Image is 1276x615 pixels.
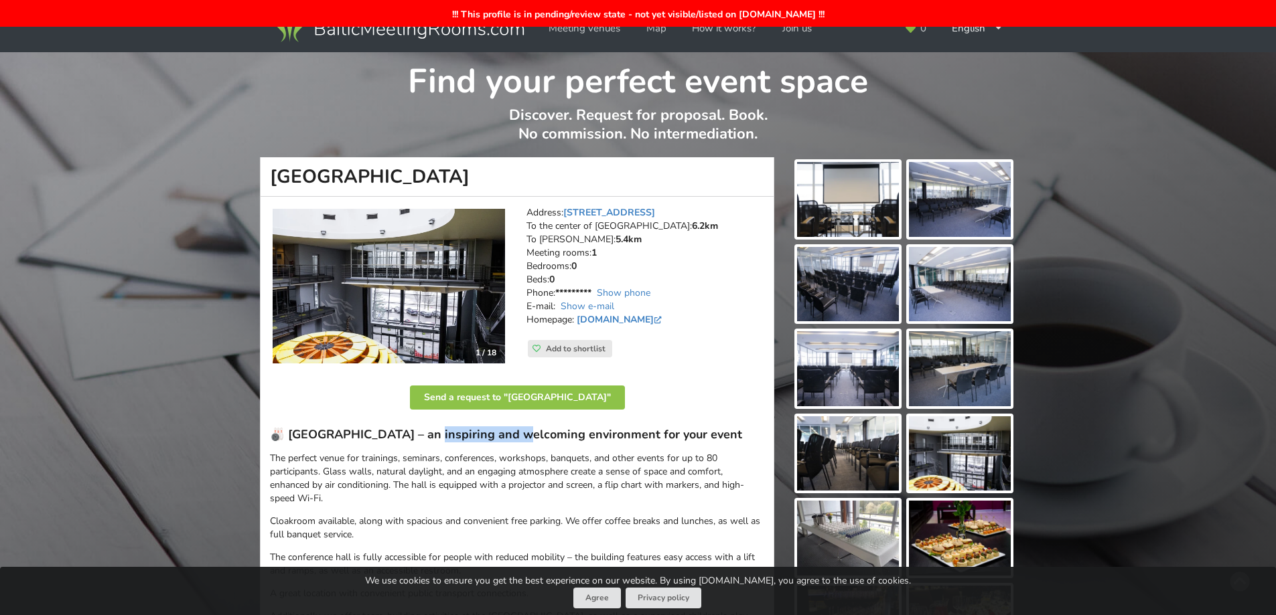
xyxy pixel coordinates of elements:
[797,331,899,406] img: Bolero Shopping Centre | Riga | Event place - gallery picture
[273,209,505,364] a: Conference room | Riga | Bolero Shopping Centre 1 / 18
[909,162,1011,237] img: Bolero Shopping Centre | Riga | Event place - gallery picture
[526,206,764,340] address: Address: To the center of [GEOGRAPHIC_DATA]: To [PERSON_NAME]: Meeting rooms: Bedrooms: Beds: Pho...
[597,286,650,299] a: Show phone
[773,15,821,41] a: Join us
[270,551,764,578] p: The conference hall is fully accessible for people with reduced mobility – the building features ...
[692,219,718,232] strong: 6.2km
[797,162,899,237] img: Bolero Shopping Centre | Riga | Event place - gallery picture
[546,343,606,354] span: Add to shortlist
[270,427,764,442] h3: 🎳 [GEOGRAPHIC_DATA] – an inspiring and welcoming environment for your event
[591,246,597,259] strong: 1
[797,501,899,576] img: Bolero Shopping Centre | Riga | Event place - gallery picture
[797,416,899,491] img: Bolero Shopping Centre | Riga | Event place - gallery picture
[626,588,701,608] a: Privacy policy
[260,157,774,197] h1: [GEOGRAPHIC_DATA]
[410,385,625,410] button: Send a request to "[GEOGRAPHIC_DATA]"
[573,588,621,608] button: Agree
[909,416,1011,491] img: Bolero Shopping Centre | Riga | Event place - gallery picture
[942,15,1012,41] div: English
[909,331,1011,406] img: Bolero Shopping Centre | Riga | Event place - gallery picture
[273,209,505,364] img: Conference room | Riga | Bolero Shopping Centre
[261,106,1015,157] p: Discover. Request for proposal. Book. No commission. No intermediation.
[909,247,1011,322] img: Bolero Shopping Centre | Riga | Event place - gallery picture
[261,52,1015,103] h1: Find your perfect event space
[539,15,630,41] a: Meeting venues
[797,247,899,322] img: Bolero Shopping Centre | Riga | Event place - gallery picture
[270,515,764,541] p: Cloakroom available, along with spacious and convenient free parking. We offer coffee breaks and ...
[637,15,676,41] a: Map
[683,15,766,41] a: How it works?
[616,233,642,246] strong: 5.4km
[577,313,664,326] a: [DOMAIN_NAME]
[561,300,614,313] a: Show e-mail
[563,206,655,219] a: [STREET_ADDRESS]
[549,273,555,286] strong: 0
[571,260,577,272] strong: 0
[920,23,926,33] span: 0
[909,501,1011,576] img: Bolero Shopping Centre | Riga | Event place - gallery picture
[270,452,764,505] p: The perfect venue for trainings, seminars, conferences, workshops, banquets, and other events for...
[468,343,504,363] div: 1 / 18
